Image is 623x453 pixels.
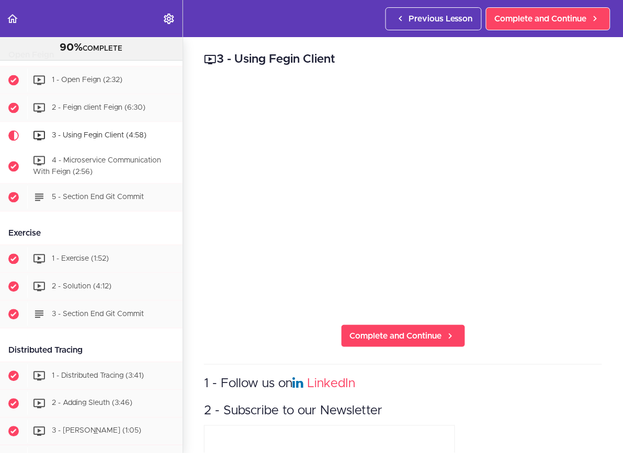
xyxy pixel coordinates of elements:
div: COMPLETE [13,41,169,55]
a: Previous Lesson [386,7,482,30]
svg: Back to course curriculum [6,13,19,25]
span: 3 - [PERSON_NAME] (1:05) [52,428,141,435]
span: 1 - Open Feign (2:32) [52,76,122,84]
span: 5 - Section End Git Commit [52,194,144,201]
span: 3 - Using Fegin Client (4:58) [52,132,146,139]
span: 2 - Solution (4:12) [52,283,111,291]
span: 2 - Feign client Feign (6:30) [52,104,145,111]
h2: 3 - Using Fegin Client [204,51,602,68]
iframe: Video Player [204,84,602,308]
h3: 2 - Subscribe to our Newsletter [204,403,602,420]
span: 1 - Exercise (1:52) [52,255,109,263]
span: 4 - Microservice Communication With Feign (2:56) [33,157,161,176]
span: 1 - Distributed Tracing (3:41) [52,373,144,380]
a: LinkedIn [307,377,355,390]
span: 3 - Section End Git Commit [52,311,144,318]
span: 90% [60,42,83,53]
a: Complete and Continue [341,324,466,347]
h3: 1 - Follow us on [204,375,602,392]
a: Complete and Continue [486,7,610,30]
span: 2 - Adding Sleuth (3:46) [52,400,132,408]
svg: Settings Menu [163,13,175,25]
span: Complete and Continue [495,13,587,25]
span: Previous Lesson [409,13,473,25]
span: Complete and Continue [350,330,442,342]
